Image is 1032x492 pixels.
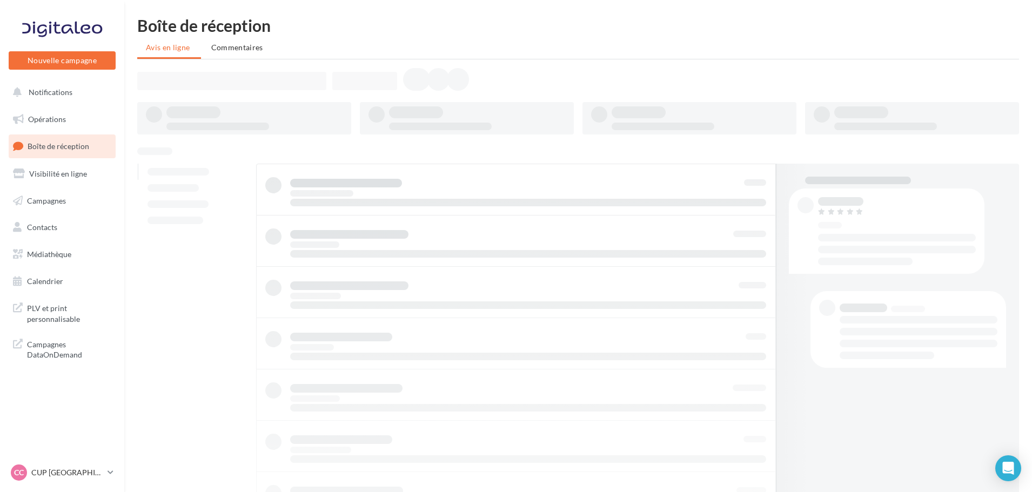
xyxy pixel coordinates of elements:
[6,163,118,185] a: Visibilité en ligne
[6,243,118,266] a: Médiathèque
[9,51,116,70] button: Nouvelle campagne
[28,114,66,124] span: Opérations
[14,467,24,478] span: CC
[995,455,1021,481] div: Open Intercom Messenger
[27,223,57,232] span: Contacts
[6,134,118,158] a: Boîte de réception
[29,169,87,178] span: Visibilité en ligne
[6,270,118,293] a: Calendrier
[6,296,118,328] a: PLV et print personnalisable
[6,190,118,212] a: Campagnes
[28,141,89,151] span: Boîte de réception
[6,216,118,239] a: Contacts
[6,108,118,131] a: Opérations
[211,43,263,52] span: Commentaires
[137,17,1019,33] div: Boîte de réception
[27,250,71,259] span: Médiathèque
[9,462,116,483] a: CC CUP [GEOGRAPHIC_DATA]
[27,301,111,324] span: PLV et print personnalisable
[27,277,63,286] span: Calendrier
[27,337,111,360] span: Campagnes DataOnDemand
[6,81,113,104] button: Notifications
[6,333,118,365] a: Campagnes DataOnDemand
[27,196,66,205] span: Campagnes
[29,87,72,97] span: Notifications
[31,467,103,478] p: CUP [GEOGRAPHIC_DATA]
